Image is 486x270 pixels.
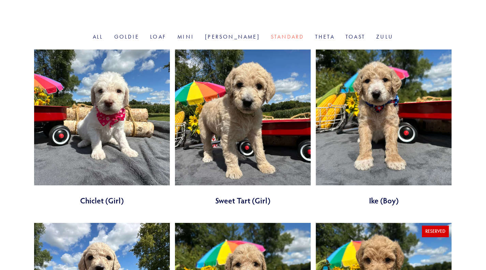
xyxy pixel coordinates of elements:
a: Zulu [376,33,393,40]
a: Theta [315,33,335,40]
a: Toast [345,33,365,40]
a: Loaf [150,33,166,40]
a: All [93,33,103,40]
a: Standard [271,33,304,40]
a: [PERSON_NAME] [205,33,260,40]
a: Goldie [114,33,139,40]
a: Mini [177,33,194,40]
